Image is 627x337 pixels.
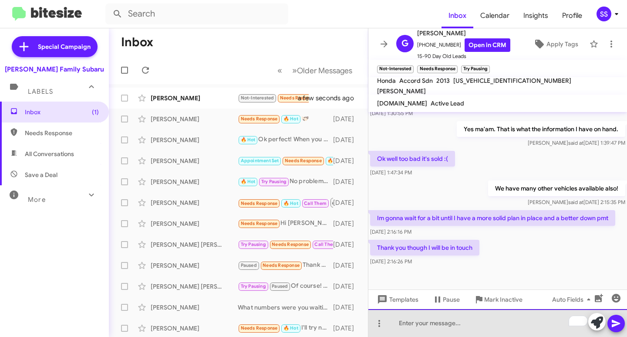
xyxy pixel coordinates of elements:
span: « [277,65,282,76]
span: said at [568,140,583,146]
button: SS [589,7,617,21]
span: [DATE] 2:16:16 PM [370,228,411,235]
div: [DATE] [333,282,361,291]
div: [DATE] [333,157,361,165]
div: [PERSON_NAME] [151,303,238,312]
span: Paused [241,262,257,268]
button: Templates [368,292,425,307]
div: Inbound Call [238,197,333,208]
span: G [401,37,408,51]
button: Next [287,61,357,79]
p: Yes ma'am. That is what the information I have on hand. [457,121,625,137]
div: Of course! Keep us updated, we would love to assist in any way we can. We know that life happens. [238,281,333,291]
button: Mark Inactive [467,292,529,307]
div: [DATE] [333,177,361,186]
div: [DATE] [333,240,361,249]
span: Try Pausing [241,283,266,289]
div: No problem at all! Just let us know when you're on your way, and we'll be ready for you. Safe tra... [238,177,333,187]
p: Ok well too bad it's sold :( [370,151,455,167]
span: 🔥 Hot [283,201,298,206]
span: [PERSON_NAME] [DATE] 2:15:35 PM [528,199,625,205]
a: Profile [555,3,589,28]
span: Needs Response [241,201,278,206]
span: Needs Response [241,325,278,331]
div: [PERSON_NAME] [151,261,238,270]
p: We have many other vehicles available also! [488,180,625,196]
span: Call Them [314,242,337,247]
span: Paused [272,283,288,289]
span: [PERSON_NAME] [417,28,510,38]
h1: Inbox [121,35,153,49]
div: Hi [PERSON_NAME], I've decided I'm going to keep mine. I'm very happy with it. I live in [GEOGRAP... [238,218,333,228]
a: Inbox [442,3,473,28]
span: Save a Deal [25,170,57,179]
span: Needs Response [280,95,317,101]
span: [US_VEHICLE_IDENTIFICATION_NUMBER] [453,77,571,85]
div: They kept telling me I'll call you back. I'll call you back and then no one ever called me. I've ... [238,239,333,249]
span: Needs Response [241,116,278,122]
div: [PERSON_NAME] [151,324,238,333]
span: [PHONE_NUMBER] [417,38,510,52]
div: 我10月份要回国一趟！所以车子我要回来以后才有可能买！ [238,156,333,166]
button: Apply Tags [526,36,585,52]
button: Previous [272,61,287,79]
span: 15-90 Day Old Leads [417,52,510,61]
span: [DATE] 2:16:26 PM [370,258,412,265]
span: Needs Response [241,221,278,226]
div: [PERSON_NAME] [151,115,238,123]
div: [DATE] [333,219,361,228]
div: [PERSON_NAME] Family Subaru [5,65,104,74]
span: Older Messages [297,66,352,75]
span: Not-Interested [241,95,274,101]
div: [PERSON_NAME] [151,94,238,102]
span: 🔥 Hot [241,179,256,184]
span: Inbox [25,108,99,116]
div: What numbers were you waiting for? My Counterpart manager [PERSON_NAME] has created numbers for y... [238,303,333,312]
span: (1) [92,108,99,116]
div: [DATE] [333,324,361,333]
div: Thank you sir [238,260,333,270]
span: Special Campaign [38,42,91,51]
span: All Conversations [25,150,74,158]
button: Auto Fields [545,292,601,307]
span: [PERSON_NAME] [377,87,426,95]
div: [DATE] [333,261,361,270]
div: [PERSON_NAME] [PERSON_NAME] [151,282,238,291]
div: a few seconds ago [309,94,361,102]
span: 🔥 Hot [283,325,298,331]
span: Needs Response [272,242,309,247]
span: More [28,196,46,204]
div: [PERSON_NAME] [151,157,238,165]
button: Pause [425,292,467,307]
span: 🔥 Hot [283,116,298,122]
span: [DATE] 1:47:34 PM [370,169,412,176]
div: [DATE] [333,198,361,207]
div: [PERSON_NAME] [151,219,238,228]
small: Needs Response [417,65,457,73]
span: Labels [28,88,53,95]
div: [PERSON_NAME] [151,177,238,186]
span: Needs Response [285,158,322,163]
div: Ok perfect! When you arrive, please ask for [PERSON_NAME] when you arrive! [238,135,333,145]
span: Needs Response [25,129,99,137]
span: Appointment Set [241,158,279,163]
span: Mark Inactive [484,292,522,307]
span: 🔥 Hot [327,158,342,163]
div: [DATE] [333,303,361,312]
a: Special Campaign [12,36,98,57]
a: Calendar [473,3,516,28]
div: [PERSON_NAME] [151,198,238,207]
div: [DATE] [333,136,361,144]
span: Templates [375,292,418,307]
div: SS [597,7,611,21]
div: [PERSON_NAME] [PERSON_NAME] [151,240,238,249]
span: Call Them [304,201,327,206]
div: I'll try next time I'm in corpus [238,323,333,333]
small: Try Pausing [461,65,490,73]
span: Try Pausing [241,242,266,247]
span: 🔥 Hot [241,137,256,143]
div: [PERSON_NAME] [151,136,238,144]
